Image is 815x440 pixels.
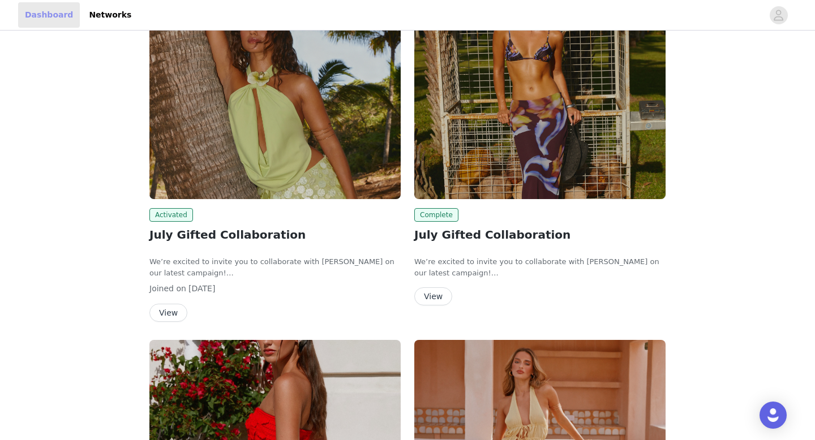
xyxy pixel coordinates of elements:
button: View [149,304,187,322]
h2: July Gifted Collaboration [149,226,401,243]
p: We’re excited to invite you to collaborate with [PERSON_NAME] on our latest campaign! [414,256,666,278]
div: avatar [773,6,784,24]
img: Peppermayo AUS [414,11,666,199]
span: Complete [414,208,458,222]
h2: July Gifted Collaboration [414,226,666,243]
a: Dashboard [18,2,80,28]
a: View [149,309,187,317]
span: [DATE] [188,284,215,293]
button: View [414,287,452,305]
div: Open Intercom Messenger [760,402,787,429]
img: Peppermayo AUS [149,11,401,199]
span: Joined on [149,284,186,293]
a: View [414,292,452,301]
a: Networks [82,2,138,28]
span: Activated [149,208,193,222]
p: We’re excited to invite you to collaborate with [PERSON_NAME] on our latest campaign! [149,256,401,278]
